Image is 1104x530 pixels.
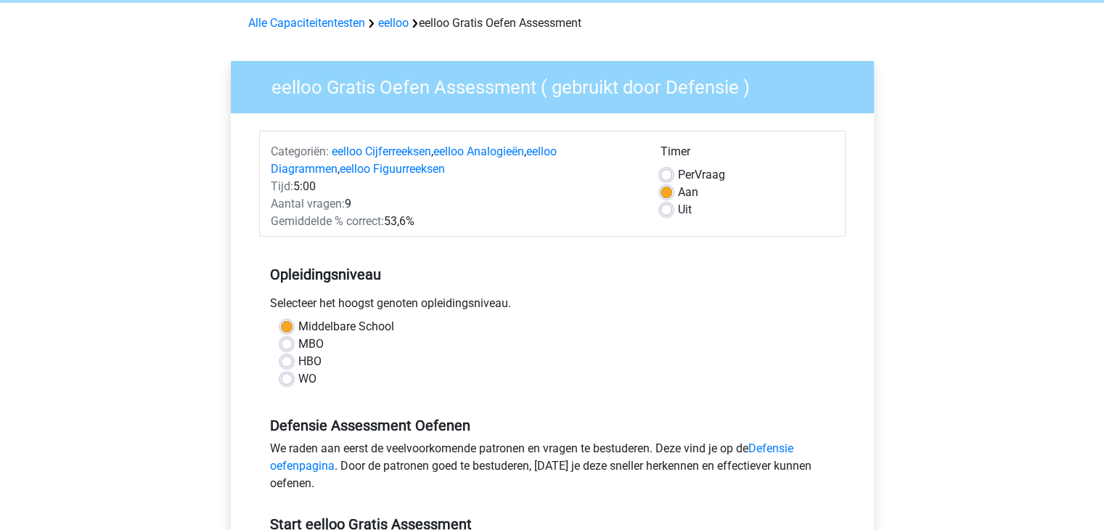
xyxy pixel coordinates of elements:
[678,201,692,219] label: Uit
[260,195,650,213] div: 9
[271,144,329,158] span: Categoriën:
[678,166,725,184] label: Vraag
[260,143,650,178] div: , , ,
[378,16,409,30] a: eelloo
[678,184,698,201] label: Aan
[678,168,695,182] span: Per
[248,16,365,30] a: Alle Capaciteitentesten
[254,70,863,99] h3: eelloo Gratis Oefen Assessment ( gebruikt door Defensie )
[661,143,834,166] div: Timer
[260,178,650,195] div: 5:00
[242,15,862,32] div: eelloo Gratis Oefen Assessment
[298,318,394,335] label: Middelbare School
[270,260,835,289] h5: Opleidingsniveau
[298,353,322,370] label: HBO
[271,179,293,193] span: Tijd:
[340,162,445,176] a: eelloo Figuurreeksen
[298,335,324,353] label: MBO
[271,214,384,228] span: Gemiddelde % correct:
[298,370,316,388] label: WO
[270,417,835,434] h5: Defensie Assessment Oefenen
[259,440,846,498] div: We raden aan eerst de veelvoorkomende patronen en vragen te bestuderen. Deze vind je op de . Door...
[271,197,345,211] span: Aantal vragen:
[332,144,431,158] a: eelloo Cijferreeksen
[433,144,524,158] a: eelloo Analogieën
[260,213,650,230] div: 53,6%
[259,295,846,318] div: Selecteer het hoogst genoten opleidingsniveau.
